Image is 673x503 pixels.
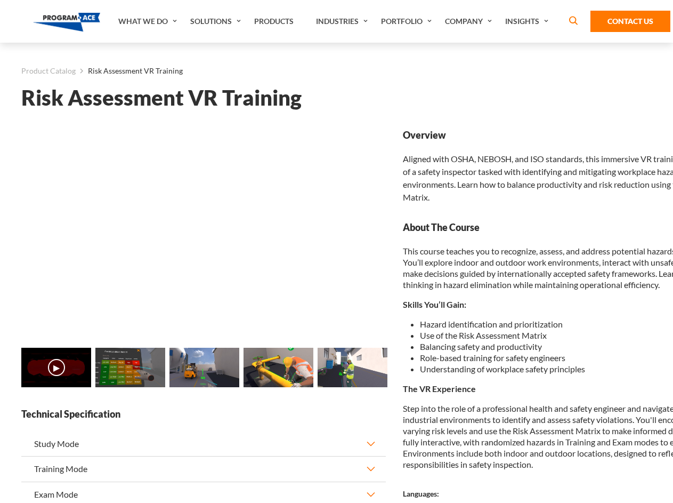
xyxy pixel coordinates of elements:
img: Risk Assessment VR Training - Preview 1 [95,348,165,387]
a: Product Catalog [21,64,76,78]
img: Program-Ace [33,13,101,31]
button: Training Mode [21,457,386,481]
img: Risk Assessment VR Training - Preview 3 [244,348,313,387]
strong: Technical Specification [21,408,386,421]
img: Risk Assessment VR Training - Preview 2 [169,348,239,387]
a: Contact Us [590,11,670,32]
img: Risk Assessment VR Training - Video 0 [21,348,91,387]
iframe: Risk Assessment VR Training - Video 0 [21,129,386,334]
li: Risk Assessment VR Training [76,64,183,78]
strong: Languages: [403,489,439,498]
img: Risk Assessment VR Training - Preview 4 [318,348,387,387]
button: Study Mode [21,432,386,456]
button: ▶ [48,359,65,376]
